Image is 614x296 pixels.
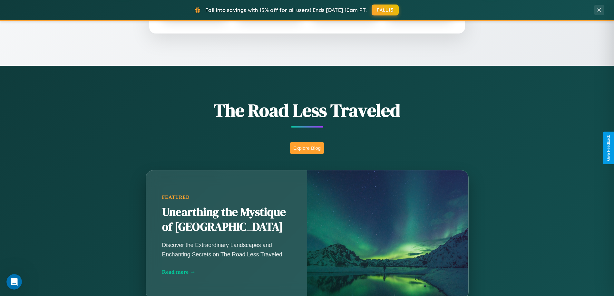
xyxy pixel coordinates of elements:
button: FALL15 [372,5,399,15]
h1: The Road Less Traveled [114,98,501,123]
p: Discover the Extraordinary Landscapes and Enchanting Secrets on The Road Less Traveled. [162,241,291,259]
div: Give Feedback [606,135,611,161]
div: Featured [162,195,291,200]
span: Fall into savings with 15% off for all users! Ends [DATE] 10am PT. [205,7,367,13]
iframe: Intercom live chat [6,274,22,290]
button: Explore Blog [290,142,324,154]
h2: Unearthing the Mystique of [GEOGRAPHIC_DATA] [162,205,291,234]
div: Read more → [162,269,291,275]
